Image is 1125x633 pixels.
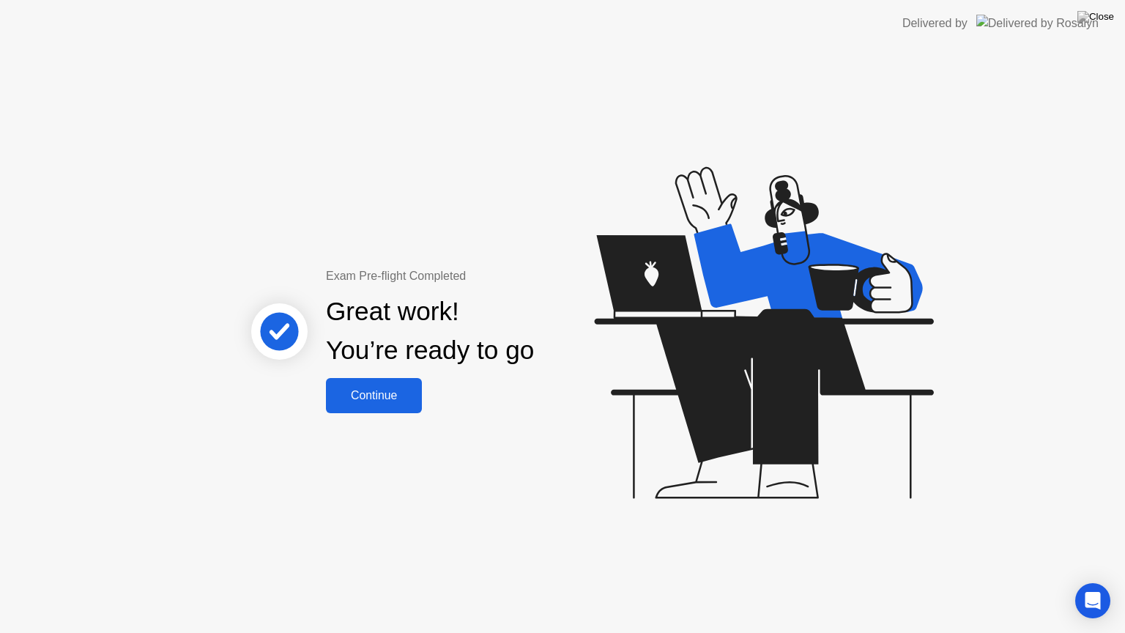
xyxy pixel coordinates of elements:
[326,292,534,370] div: Great work! You’re ready to go
[326,378,422,413] button: Continue
[902,15,968,32] div: Delivered by
[1075,583,1110,618] div: Open Intercom Messenger
[1077,11,1114,23] img: Close
[976,15,1099,32] img: Delivered by Rosalyn
[326,267,628,285] div: Exam Pre-flight Completed
[330,389,417,402] div: Continue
